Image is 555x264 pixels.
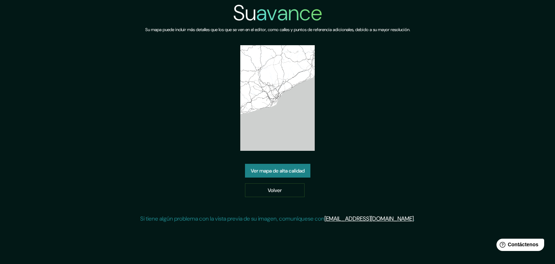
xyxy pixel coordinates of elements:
font: Su mapa puede incluir más detalles que los que se ven en el editor, como calles y puntos de refer... [145,27,410,33]
iframe: Lanzador de widgets de ayuda [491,236,547,256]
a: Volver [245,183,305,197]
a: [EMAIL_ADDRESS][DOMAIN_NAME] [324,215,414,222]
a: Ver mapa de alta calidad [245,164,310,178]
font: Volver [268,187,282,193]
font: . [414,215,415,222]
img: vista previa del mapa creado [240,45,315,151]
font: Si tiene algún problema con la vista previa de su imagen, comuníquese con [140,215,324,222]
font: Ver mapa de alta calidad [251,167,305,174]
